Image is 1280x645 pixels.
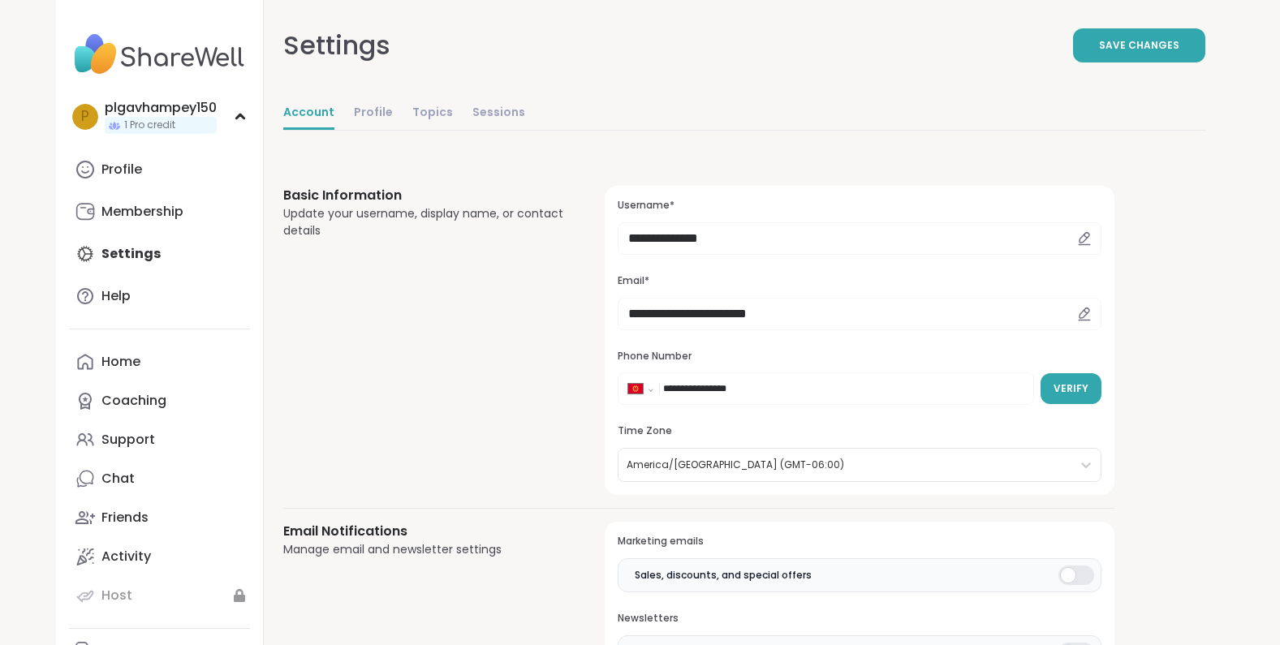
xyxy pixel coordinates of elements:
a: Account [283,97,334,130]
div: plgavhampey150 [105,99,217,117]
div: Chat [101,470,135,488]
div: Coaching [101,392,166,410]
img: ShareWell Nav Logo [69,26,250,83]
a: Membership [69,192,250,231]
h3: Time Zone [618,424,1101,438]
a: Sessions [472,97,525,130]
h3: Phone Number [618,350,1101,363]
span: Sales, discounts, and special offers [635,568,812,583]
span: 1 Pro credit [124,118,175,132]
a: Friends [69,498,250,537]
div: Support [101,431,155,449]
span: Verify [1054,381,1088,396]
div: Profile [101,161,142,178]
div: Home [101,353,140,371]
h3: Basic Information [283,186,567,205]
a: Help [69,277,250,316]
div: Help [101,287,131,305]
div: Update your username, display name, or contact details [283,205,567,239]
a: Topics [412,97,453,130]
div: Host [101,587,132,604]
div: Membership [101,203,183,221]
h3: Email* [618,274,1101,288]
button: Save Changes [1073,28,1205,62]
h3: Marketing emails [618,535,1101,548]
div: Settings [283,26,390,65]
a: Profile [354,97,393,130]
h3: Newsletters [618,612,1101,626]
a: Activity [69,537,250,576]
span: Save Changes [1099,38,1179,53]
a: Coaching [69,381,250,420]
div: Friends [101,509,149,527]
h3: Username* [618,199,1101,213]
div: Activity [101,548,151,565]
div: Manage email and newsletter settings [283,541,567,558]
a: Home [69,342,250,381]
button: Verify [1041,373,1101,404]
a: Host [69,576,250,615]
a: Support [69,420,250,459]
a: Chat [69,459,250,498]
h3: Email Notifications [283,522,567,541]
a: Profile [69,150,250,189]
span: p [81,106,89,127]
